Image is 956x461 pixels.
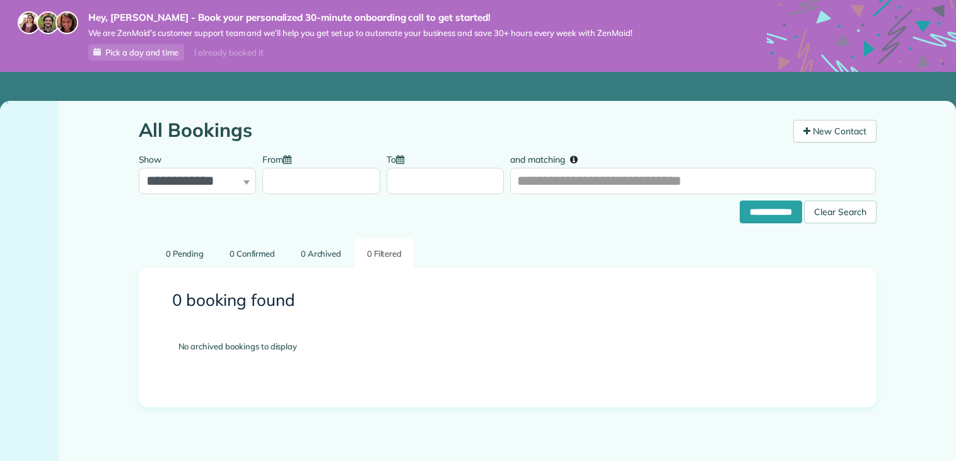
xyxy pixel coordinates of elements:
[510,147,586,170] label: and matching
[288,238,353,268] a: 0 Archived
[154,238,216,268] a: 0 Pending
[804,203,877,213] a: Clear Search
[354,238,414,268] a: 0 Filtered
[139,120,784,141] h1: All Bookings
[218,238,288,268] a: 0 Confirmed
[387,147,411,170] label: To
[172,291,843,310] h3: 0 booking found
[160,322,856,372] div: No archived bookings to display
[88,28,632,38] span: We are ZenMaid’s customer support team and we’ll help you get set up to automate your business an...
[187,45,271,61] div: I already booked it
[793,120,877,143] a: New Contact
[804,201,877,223] div: Clear Search
[105,47,178,57] span: Pick a day and time
[262,147,298,170] label: From
[88,44,184,61] a: Pick a day and time
[88,11,632,24] strong: Hey, [PERSON_NAME] - Book your personalized 30-minute onboarding call to get started!
[18,11,40,34] img: maria-72a9807cf96188c08ef61303f053569d2e2a8a1cde33d635c8a3ac13582a053d.jpg
[37,11,59,34] img: jorge-587dff0eeaa6aab1f244e6dc62b8924c3b6ad411094392a53c71c6c4a576187d.jpg
[55,11,78,34] img: michelle-19f622bdf1676172e81f8f8fba1fb50e276960ebfe0243fe18214015130c80e4.jpg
